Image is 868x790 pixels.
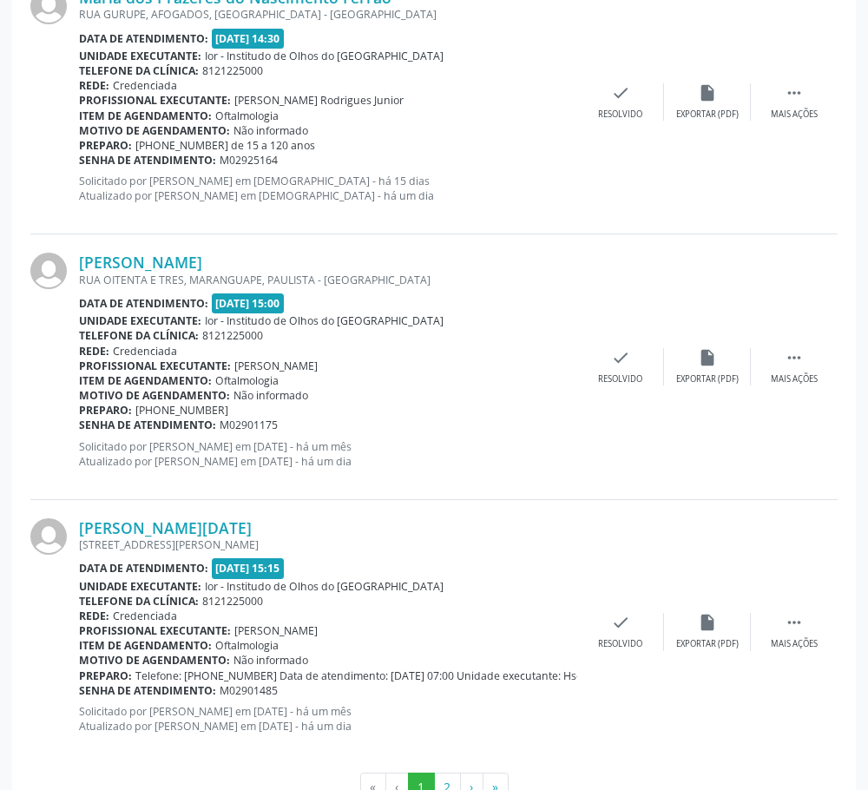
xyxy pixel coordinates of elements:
[79,31,208,46] b: Data de atendimento:
[215,638,279,653] span: Oftalmologia
[79,388,230,403] b: Motivo de agendamento:
[205,313,444,328] span: Ior - Institudo de Olhos do [GEOGRAPHIC_DATA]
[79,439,577,469] p: Solicitado por [PERSON_NAME] em [DATE] - há um mês Atualizado por [PERSON_NAME] em [DATE] - há um...
[598,373,642,385] div: Resolvido
[79,313,201,328] b: Unidade executante:
[205,49,444,63] span: Ior - Institudo de Olhos do [GEOGRAPHIC_DATA]
[79,418,216,432] b: Senha de atendimento:
[611,613,630,632] i: check
[79,579,201,594] b: Unidade executante:
[79,668,132,683] b: Preparo:
[79,174,577,203] p: Solicitado por [PERSON_NAME] em [DEMOGRAPHIC_DATA] - há 15 dias Atualizado por [PERSON_NAME] em [...
[212,558,285,578] span: [DATE] 15:15
[79,683,216,698] b: Senha de atendimento:
[202,594,263,609] span: 8121225000
[135,668,779,683] span: Telefone: [PHONE_NUMBER] Data de atendimento: [DATE] 07:00 Unidade executante: Hse Idade de atend...
[135,403,228,418] span: [PHONE_NUMBER]
[771,109,818,121] div: Mais ações
[113,78,177,93] span: Credenciada
[698,83,717,102] i: insert_drive_file
[698,348,717,367] i: insert_drive_file
[79,518,252,537] a: [PERSON_NAME][DATE]
[212,29,285,49] span: [DATE] 14:30
[220,153,278,168] span: M02925164
[79,537,577,552] div: [STREET_ADDRESS][PERSON_NAME]
[113,609,177,623] span: Credenciada
[79,123,230,138] b: Motivo de agendamento:
[215,373,279,388] span: Oftalmologia
[79,561,208,576] b: Data de atendimento:
[771,638,818,650] div: Mais ações
[233,653,308,668] span: Não informado
[79,296,208,311] b: Data de atendimento:
[79,373,212,388] b: Item de agendamento:
[234,359,318,373] span: [PERSON_NAME]
[234,623,318,638] span: [PERSON_NAME]
[79,328,199,343] b: Telefone da clínica:
[79,704,577,734] p: Solicitado por [PERSON_NAME] em [DATE] - há um mês Atualizado por [PERSON_NAME] em [DATE] - há um...
[676,638,739,650] div: Exportar (PDF)
[212,293,285,313] span: [DATE] 15:00
[113,344,177,359] span: Credenciada
[234,93,404,108] span: [PERSON_NAME] Rodrigues Junior
[785,613,804,632] i: 
[79,638,212,653] b: Item de agendamento:
[79,78,109,93] b: Rede:
[79,594,199,609] b: Telefone da clínica:
[785,83,804,102] i: 
[135,138,315,153] span: [PHONE_NUMBER] de 15 a 120 anos
[79,109,212,123] b: Item de agendamento:
[79,623,231,638] b: Profissional executante:
[220,418,278,432] span: M02901175
[611,83,630,102] i: check
[676,109,739,121] div: Exportar (PDF)
[202,328,263,343] span: 8121225000
[202,63,263,78] span: 8121225000
[79,344,109,359] b: Rede:
[233,123,308,138] span: Não informado
[698,613,717,632] i: insert_drive_file
[611,348,630,367] i: check
[785,348,804,367] i: 
[771,373,818,385] div: Mais ações
[79,609,109,623] b: Rede:
[205,579,444,594] span: Ior - Institudo de Olhos do [GEOGRAPHIC_DATA]
[598,638,642,650] div: Resolvido
[79,273,577,287] div: RUA OITENTA E TRES, MARANGUAPE, PAULISTA - [GEOGRAPHIC_DATA]
[30,518,67,555] img: img
[598,109,642,121] div: Resolvido
[79,403,132,418] b: Preparo:
[79,63,199,78] b: Telefone da clínica:
[79,153,216,168] b: Senha de atendimento:
[79,93,231,108] b: Profissional executante:
[79,7,577,22] div: RUA GURUPE, AFOGADOS, [GEOGRAPHIC_DATA] - [GEOGRAPHIC_DATA]
[676,373,739,385] div: Exportar (PDF)
[233,388,308,403] span: Não informado
[220,683,278,698] span: M02901485
[79,138,132,153] b: Preparo:
[30,253,67,289] img: img
[215,109,279,123] span: Oftalmologia
[79,653,230,668] b: Motivo de agendamento:
[79,253,202,272] a: [PERSON_NAME]
[79,49,201,63] b: Unidade executante:
[79,359,231,373] b: Profissional executante:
